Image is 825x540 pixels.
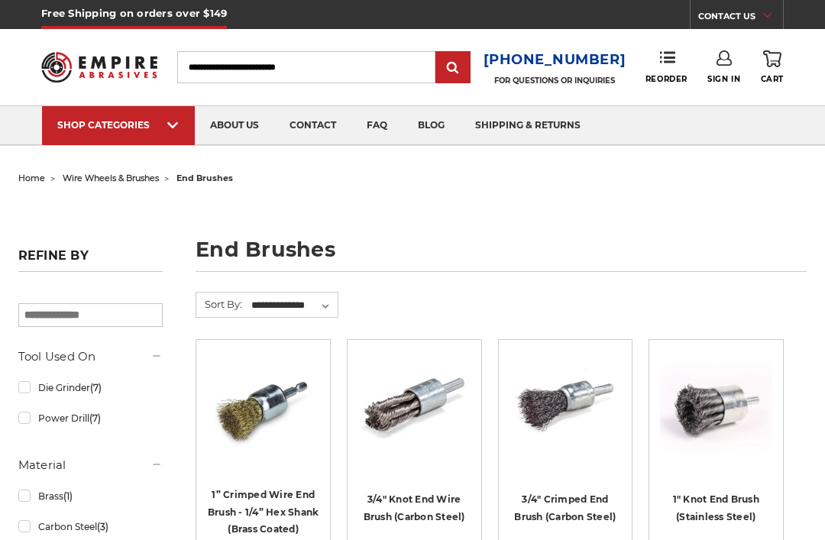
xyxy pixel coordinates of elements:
[18,513,163,540] a: Carbon Steel
[484,49,626,71] a: [PHONE_NUMBER]
[249,294,338,317] select: Sort By:
[673,493,759,522] a: 1" Knot End Brush (Stainless Steel)
[645,74,687,84] span: Reorder
[18,456,163,474] h5: Material
[18,483,163,509] a: Brass
[90,382,102,393] span: (7)
[364,493,465,522] a: 3/4" Knot End Wire Brush (Carbon Steel)
[403,106,460,145] a: blog
[63,173,159,183] a: wire wheels & brushes
[645,50,687,83] a: Reorder
[698,8,783,29] a: CONTACT US
[514,493,616,522] a: 3/4" Crimped End Brush (Carbon Steel)
[707,74,740,84] span: Sign In
[761,74,784,84] span: Cart
[63,490,73,502] span: (1)
[195,106,274,145] a: about us
[460,106,596,145] a: shipping & returns
[484,76,626,86] p: FOR QUESTIONS OR INQUIRIES
[510,351,622,463] img: 3/4" Crimped End Brush (Carbon Steel)
[207,351,319,463] img: brass coated 1 inch end brush
[57,119,180,131] div: SHOP CATEGORIES
[660,351,772,463] img: Knotted End Brush
[208,489,319,535] a: 1” Crimped Wire End Brush - 1/4” Hex Shank (Brass Coated)
[18,173,45,183] a: home
[196,239,807,272] h1: end brushes
[89,412,101,424] span: (7)
[438,53,468,83] input: Submit
[196,293,242,315] label: Sort By:
[18,405,163,432] a: Power Drill
[274,106,351,145] a: contact
[351,106,403,145] a: faq
[41,44,157,89] img: Empire Abrasives
[18,374,163,401] a: Die Grinder
[18,248,163,272] h5: Refine by
[761,50,784,84] a: Cart
[97,521,108,532] span: (3)
[18,348,163,366] h5: Tool Used On
[358,351,471,463] img: Twist Knot End Brush
[176,173,233,183] span: end brushes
